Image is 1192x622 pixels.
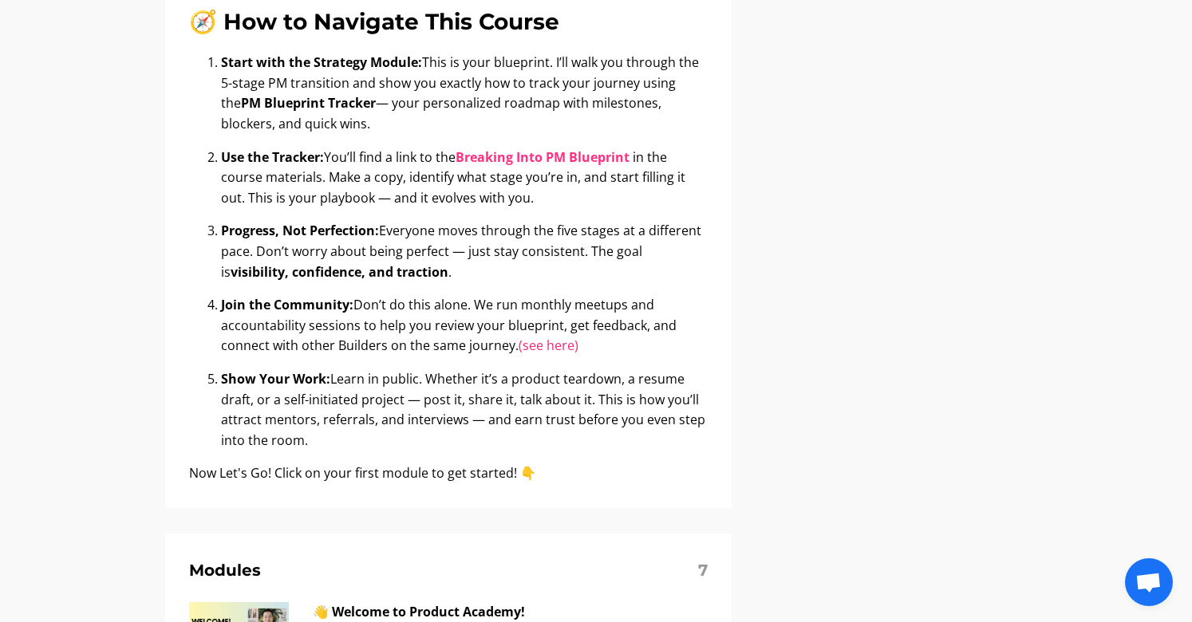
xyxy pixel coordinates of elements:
a: Breaking Into PM Blueprint [456,148,633,166]
p: This is your blueprint. I’ll walk you through the 5-stage PM transition and show you exactly how ... [221,53,708,134]
p: You’ll find a link to the in the course materials. Make a copy, identify what stage you’re in, an... [221,148,708,209]
b: Start with the Strategy Module [221,53,418,71]
p: Everyone moves through the five stages at a different pace. Don’t worry about being perfect — jus... [221,221,708,282]
b: Breaking Into PM Blueprint [456,148,630,166]
p: Learn in public. Whether it’s a product teardown, a resume draft, or a self-initiated project — p... [221,369,708,451]
b: Join the Community: [221,296,353,313]
span: 7 [698,557,708,583]
a: (see here) [519,337,578,354]
div: Open chat [1125,558,1173,606]
b: : [418,53,422,71]
b: Use the Tracker: [221,148,324,166]
b: 🧭 How to Navigate This Course [189,8,559,35]
b: visibility, confidence, and traction [231,263,448,281]
p: Don’t do this alone. We run monthly meetups and accountability sessions to help you review your b... [221,295,708,356]
b: PM Blueprint Tracker [241,94,376,112]
h5: Modules [189,557,708,583]
p: Now Let's Go! Click on your first module to get started! 👇 [189,463,708,484]
b: Progress, Not Perfection: [221,222,379,239]
b: Show Your Work: [221,370,330,388]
